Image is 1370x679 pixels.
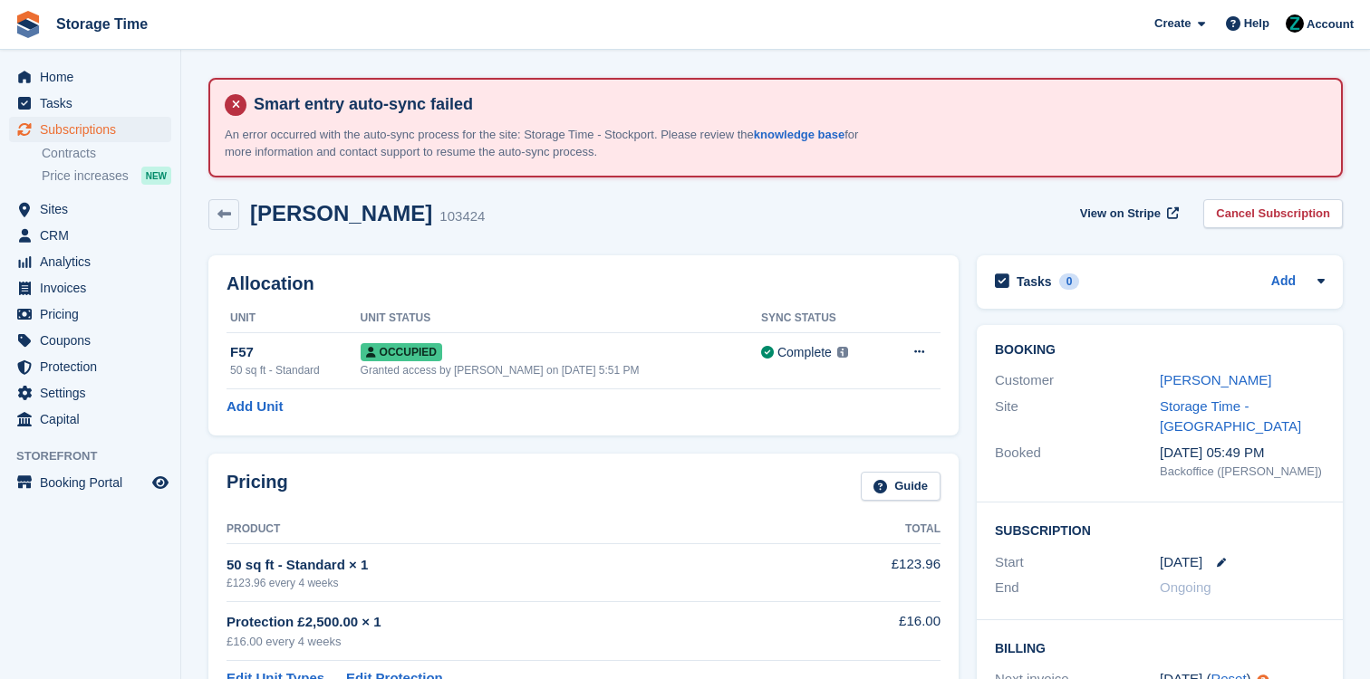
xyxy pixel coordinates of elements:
div: [DATE] 05:49 PM [1160,443,1325,464]
span: CRM [40,223,149,248]
div: Start [995,552,1160,573]
h2: Tasks [1017,273,1052,290]
h2: Pricing [227,472,288,502]
span: Coupons [40,328,149,353]
th: Product [227,515,808,544]
span: Price increases [42,167,129,185]
a: Storage Time - [GEOGRAPHIC_DATA] [1160,398,1301,435]
span: Home [40,64,149,90]
a: menu [9,470,171,495]
span: Invoices [40,275,149,301]
a: Add [1271,272,1296,292]
div: NEW [141,167,171,185]
h4: Smart entry auto-sync failed [246,94,1327,115]
div: £16.00 every 4 weeks [227,633,808,651]
td: £123.96 [808,544,941,601]
div: £123.96 every 4 weeks [227,575,808,591]
div: Backoffice ([PERSON_NAME]) [1160,463,1325,481]
h2: [PERSON_NAME] [250,201,432,225]
th: Unit [227,304,361,333]
a: menu [9,117,171,142]
span: Pricing [40,301,149,327]
div: 103424 [439,206,485,227]
div: Protection £2,500.00 × 1 [227,612,808,633]
a: menu [9,64,171,90]
span: Sites [40,196,149,222]
span: Capital [40,406,149,432]
th: Total [808,515,941,544]
div: Site [995,397,1160,437]
img: icon-info-grey-7440780725fd019a000dd9b08b2336e03edf1995a4989e88bcd33f0948082b44.svg [837,347,848,358]
a: menu [9,275,171,301]
div: Granted access by [PERSON_NAME] on [DATE] 5:51 PM [361,362,761,378]
span: Occupied [361,343,442,361]
a: menu [9,91,171,116]
span: View on Stripe [1080,205,1161,223]
a: menu [9,380,171,406]
a: View on Stripe [1073,199,1182,229]
h2: Booking [995,343,1325,358]
a: menu [9,328,171,353]
span: Booking Portal [40,470,149,495]
div: 50 sq ft - Standard [230,362,361,378]
a: [PERSON_NAME] [1160,372,1271,387]
h2: Allocation [227,273,941,294]
a: Contracts [42,145,171,162]
time: 2025-08-25 00:00:00 UTC [1160,552,1202,573]
span: Analytics [40,249,149,274]
div: 0 [1059,273,1080,290]
span: Storefront [16,447,180,465]
div: Booked [995,443,1160,481]
span: Protection [40,354,149,379]
div: Customer [995,370,1160,391]
a: menu [9,301,171,327]
a: Guide [861,472,941,502]
a: menu [9,354,171,379]
span: Subscriptions [40,117,149,142]
a: Add Unit [227,397,283,417]
a: menu [9,249,171,274]
span: Ongoing [1160,579,1211,595]
span: Tasks [40,91,149,116]
img: stora-icon-8386f47178a22dfd0bd8f6a31ec36ba5ce8667c1dd55bd0f319d3a0aa187defe.svg [14,11,42,38]
span: Help [1244,14,1269,33]
h2: Subscription [995,521,1325,539]
div: End [995,578,1160,598]
span: Account [1307,15,1354,33]
td: £16.00 [808,601,941,660]
th: Unit Status [361,304,761,333]
a: Price increases NEW [42,166,171,186]
a: Storage Time [49,9,155,39]
a: knowledge base [754,128,844,141]
a: menu [9,406,171,432]
h2: Billing [995,638,1325,656]
a: Cancel Subscription [1203,199,1343,229]
a: Preview store [150,472,171,493]
div: 50 sq ft - Standard × 1 [227,555,808,576]
a: menu [9,196,171,222]
div: Complete [777,343,832,362]
span: Settings [40,380,149,406]
a: menu [9,223,171,248]
img: Zain Sarwar [1286,14,1304,33]
div: F57 [230,342,361,363]
span: Create [1154,14,1191,33]
p: An error occurred with the auto-sync process for the site: Storage Time - Stockport. Please revie... [225,126,859,161]
th: Sync Status [761,304,886,333]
